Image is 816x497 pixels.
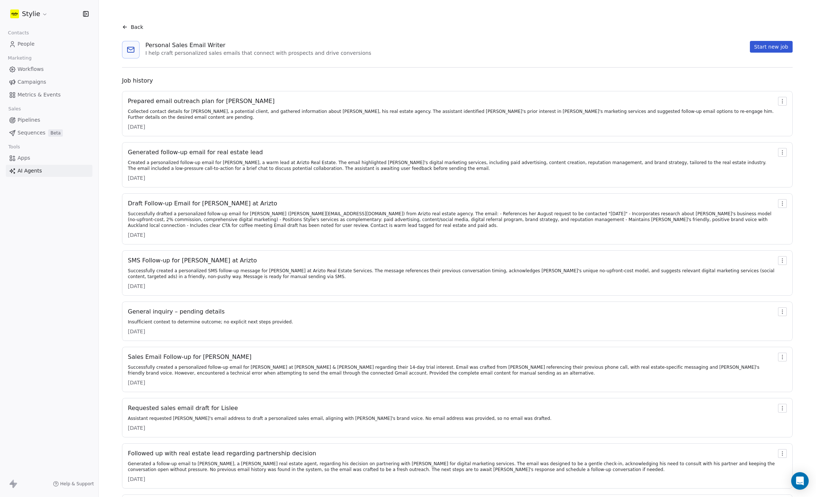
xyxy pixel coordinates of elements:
[128,424,552,432] div: [DATE]
[128,319,293,325] div: Insufficient context to determine outcome; no explicit next steps provided.
[60,481,94,487] span: Help & Support
[128,404,552,413] div: Requested sales email draft for Lislee
[6,89,92,101] a: Metrics & Events
[128,160,775,171] div: Created a personalized follow-up email for [PERSON_NAME], a warm lead at Arizto Real Estate. The ...
[128,379,775,386] div: [DATE]
[128,416,552,421] div: Assistant requested [PERSON_NAME]'s email address to draft a personalized sales email, aligning w...
[128,211,775,228] div: Successfully drafted a personalized follow-up email for [PERSON_NAME] ([PERSON_NAME][EMAIL_ADDRES...
[6,38,92,50] a: People
[6,127,92,139] a: SequencesBeta
[128,307,293,316] div: General inquiry – pending details
[128,97,775,106] div: Prepared email outreach plan for [PERSON_NAME]
[128,256,775,265] div: SMS Follow-up for [PERSON_NAME] at Arizto
[128,449,775,458] div: Followed up with real estate lead regarding partnership decision
[53,481,94,487] a: Help & Support
[145,50,371,57] div: I help craft personalized sales emails that connect with prospects and drive conversions
[128,174,775,182] div: [DATE]
[6,165,92,177] a: AI Agents
[128,475,775,483] div: [DATE]
[9,8,49,20] button: Stylie
[48,129,63,137] span: Beta
[128,109,775,120] div: Collected contact details for [PERSON_NAME], a potential client, and gathered information about [...
[10,10,19,18] img: stylie-square-yellow.svg
[128,353,775,361] div: Sales Email Follow-up for [PERSON_NAME]
[128,231,775,239] div: [DATE]
[6,114,92,126] a: Pipelines
[18,78,46,86] span: Campaigns
[128,268,775,280] div: Successfully created a personalized SMS follow-up message for [PERSON_NAME] at Arizto Real Estate...
[18,129,45,137] span: Sequences
[128,461,775,473] div: Generated a follow-up email to [PERSON_NAME], a [PERSON_NAME] real estate agent, regarding his de...
[18,65,44,73] span: Workflows
[128,328,293,335] div: [DATE]
[128,123,775,130] div: [DATE]
[6,152,92,164] a: Apps
[18,40,35,48] span: People
[131,23,143,31] span: Back
[6,63,92,75] a: Workflows
[5,103,24,114] span: Sales
[128,148,775,157] div: Generated follow-up email for real estate lead
[128,364,775,376] div: Successfully created a personalized follow-up email for [PERSON_NAME] at [PERSON_NAME] & [PERSON_...
[18,154,30,162] span: Apps
[750,41,793,53] button: Start new job
[122,76,793,85] div: Job history
[22,9,40,19] span: Stylie
[18,167,42,175] span: AI Agents
[791,472,809,490] div: Open Intercom Messenger
[18,116,40,124] span: Pipelines
[145,41,371,50] div: Personal Sales Email Writer
[5,141,23,152] span: Tools
[128,282,775,290] div: [DATE]
[5,27,32,38] span: Contacts
[6,76,92,88] a: Campaigns
[5,53,35,64] span: Marketing
[128,199,775,208] div: Draft Follow-up Email for [PERSON_NAME] at Arizto
[18,91,61,99] span: Metrics & Events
